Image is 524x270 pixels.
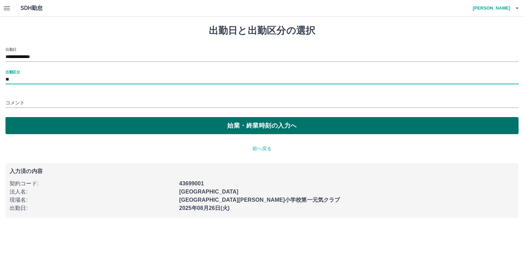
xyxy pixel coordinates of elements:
label: 出勤日 [5,47,16,52]
p: 法人名 : [10,188,175,196]
b: [GEOGRAPHIC_DATA] [179,189,238,195]
p: 現場名 : [10,196,175,204]
b: 43699001 [179,181,204,186]
p: 入力済の内容 [10,169,514,174]
p: 契約コード : [10,180,175,188]
b: 2025年08月26日(火) [179,205,230,211]
label: 出勤区分 [5,69,20,74]
button: 始業・終業時刻の入力へ [5,117,519,134]
p: 出勤日 : [10,204,175,212]
p: 前へ戻る [5,145,519,152]
b: [GEOGRAPHIC_DATA][PERSON_NAME]小学校第一元気クラブ [179,197,340,203]
h1: 出勤日と出勤区分の選択 [5,25,519,37]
